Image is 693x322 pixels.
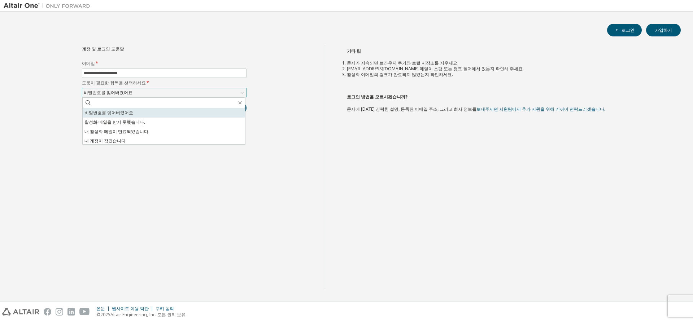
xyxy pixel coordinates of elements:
[4,2,94,9] img: 알타이르 원
[156,305,174,312] font: 쿠키 동의
[112,305,149,312] font: 웹사이트 이용 약관
[347,71,453,78] font: 활성화 이메일의 링크가 만료되지 않았는지 확인하세요.
[96,305,105,312] font: 은둔
[44,308,51,316] img: facebook.svg
[655,27,672,33] font: 가입하기
[67,308,75,316] img: linkedin.svg
[84,110,133,116] font: 비밀번호를 잊어버렸어요
[82,46,124,52] font: 계정 및 로그인 도움말
[622,27,635,33] font: 로그인
[347,66,524,72] font: [EMAIL_ADDRESS][DOMAIN_NAME] 메일이 스팸 또는 정크 폴더에서 있는지 확인해 주세요.
[646,24,681,36] button: 가입하기
[110,312,187,318] font: Altair Engineering, Inc. 모든 권리 보유.
[82,88,246,97] div: 비밀번호를 잊어버렸어요
[347,48,361,54] font: 기타 팁
[96,312,100,318] font: ©
[84,89,132,96] font: 비밀번호를 잊어버렸어요
[100,312,110,318] font: 2025
[2,308,39,316] img: altair_logo.svg
[347,106,476,112] font: 문제에 [DATE] 간략한 설명, 등록된 이메일 주소, 그리고 회사 정보를
[347,94,407,100] font: 로그인 방법을 모르시겠습니까?
[476,106,605,112] a: 보내주시면 지원팀에서 추가 지원을 위해 기꺼이 연락드리겠습니다.
[82,60,95,66] font: 이메일
[79,308,90,316] img: youtube.svg
[607,24,642,36] button: 로그인
[347,60,458,66] font: 문제가 지속되면 브라우저 쿠키와 로컬 저장소를 지우세요.
[82,80,146,86] font: 도움이 필요한 항목을 선택하세요
[56,308,63,316] img: instagram.svg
